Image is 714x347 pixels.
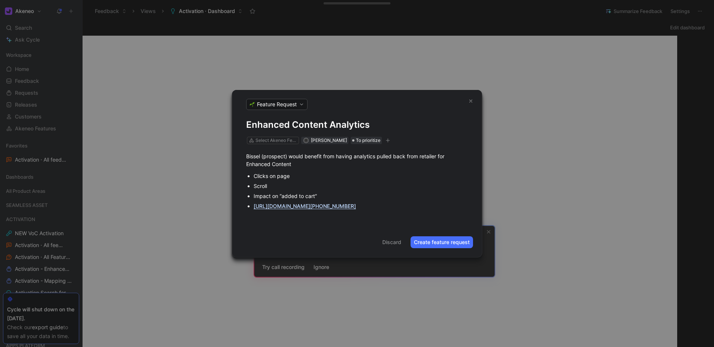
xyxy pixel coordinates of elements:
button: Discard [379,236,405,248]
div: Bissel (prospect) would benefit from having analytics pulled back from retailer for Enhanced Content [246,152,468,168]
div: Select Akeneo Feature [255,137,297,144]
div: To prioritize [351,137,382,144]
span: To prioritize [356,137,380,144]
a: [URL][DOMAIN_NAME][PHONE_NUMBER] [254,203,356,209]
span: Feature Request [257,101,297,108]
span: [PERSON_NAME] [311,137,347,143]
div: Scroll [254,182,468,190]
div: Clicks on page [254,172,468,180]
div: R [304,138,308,142]
button: Create feature request [411,236,473,248]
img: 🌱 [250,102,255,107]
div: Impact on “added to cart” [254,192,468,200]
h1: Enhanced Content Analytics [246,119,468,131]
